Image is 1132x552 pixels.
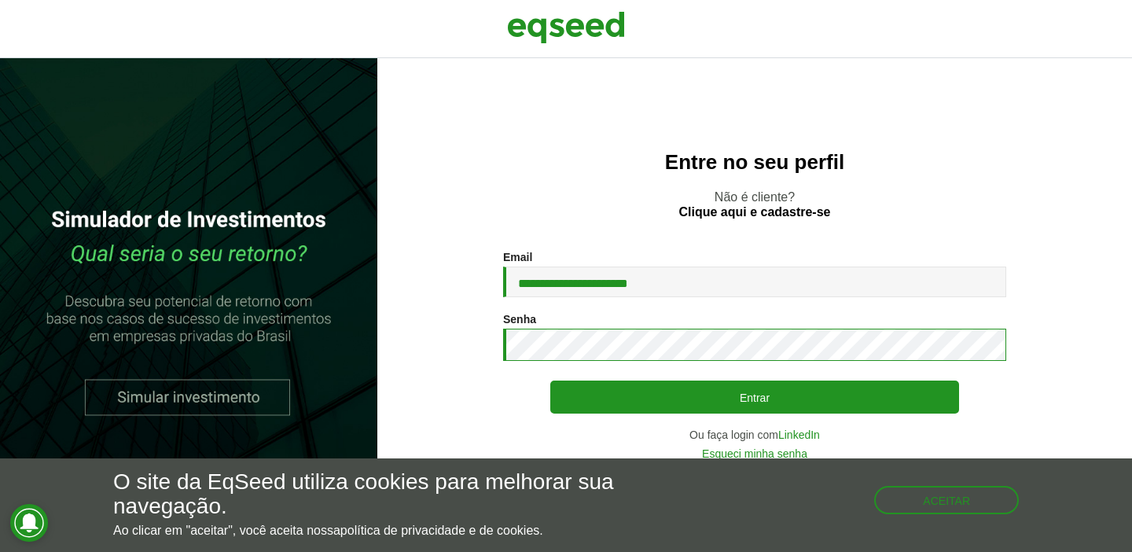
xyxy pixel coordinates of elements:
[778,429,820,440] a: LinkedIn
[874,486,1019,514] button: Aceitar
[340,524,540,537] a: política de privacidade e de cookies
[503,429,1006,440] div: Ou faça login com
[503,252,532,263] label: Email
[113,470,656,519] h5: O site da EqSeed utiliza cookies para melhorar sua navegação.
[507,8,625,47] img: EqSeed Logo
[679,206,831,219] a: Clique aqui e cadastre-se
[409,190,1101,219] p: Não é cliente?
[409,151,1101,174] h2: Entre no seu perfil
[702,448,807,459] a: Esqueci minha senha
[503,314,536,325] label: Senha
[113,523,656,538] p: Ao clicar em "aceitar", você aceita nossa .
[550,381,959,414] button: Entrar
